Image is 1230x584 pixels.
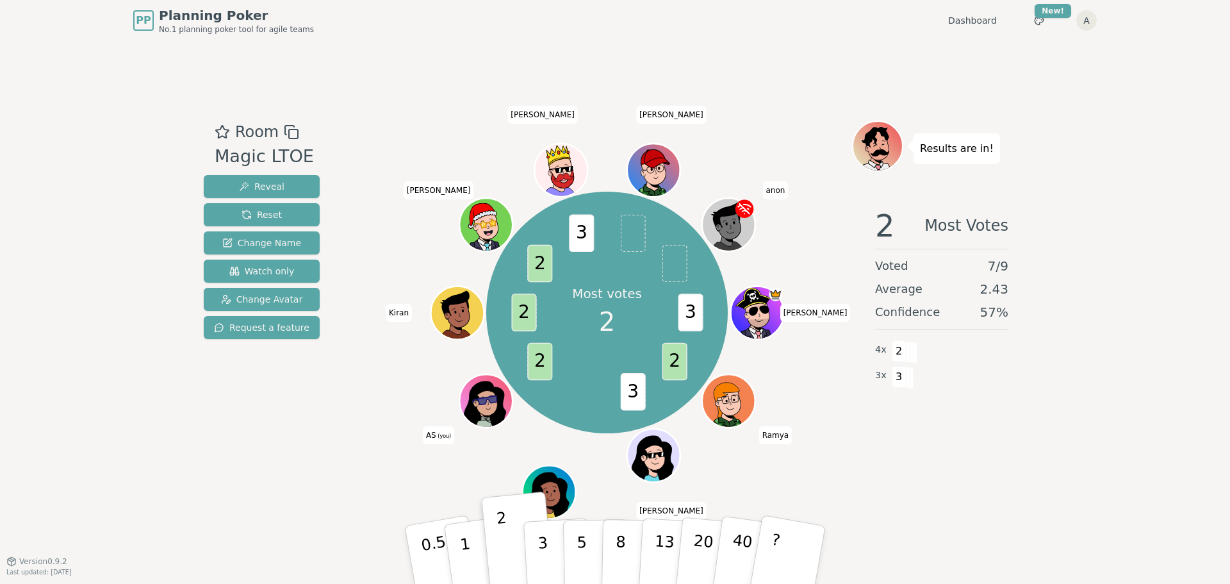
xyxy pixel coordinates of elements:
[204,175,320,198] button: Reveal
[239,180,284,193] span: Reveal
[214,321,309,334] span: Request a feature
[159,24,314,35] span: No.1 planning poker tool for agile teams
[204,203,320,226] button: Reset
[229,265,295,278] span: Watch only
[599,303,615,341] span: 2
[507,105,578,123] span: Click to change your name
[1076,10,1097,31] button: A
[569,215,594,253] span: 3
[572,285,642,303] p: Most votes
[1035,4,1071,18] div: New!
[662,343,687,381] span: 2
[242,208,282,221] span: Reset
[204,316,320,339] button: Request a feature
[527,245,552,283] span: 2
[221,293,303,306] span: Change Avatar
[496,509,512,579] p: 2
[948,14,997,27] a: Dashboard
[511,294,536,331] span: 2
[136,13,151,28] span: PP
[215,144,314,170] div: Magic LTOE
[620,373,645,411] span: 3
[636,502,707,520] span: Click to change your name
[423,426,454,444] span: Click to change your name
[780,304,851,322] span: Click to change your name
[980,280,1008,298] span: 2.43
[769,288,782,301] span: Kyle is the host
[1028,9,1051,32] button: New!
[762,181,788,199] span: Click to change your name
[204,288,320,311] button: Change Avatar
[875,369,887,383] span: 3 x
[892,366,906,388] span: 3
[875,303,940,321] span: Confidence
[204,260,320,283] button: Watch only
[980,303,1008,321] span: 57 %
[6,569,72,576] span: Last updated: [DATE]
[6,556,67,567] button: Version0.9.2
[404,181,474,199] span: Click to change your name
[759,426,792,444] span: Click to change your name
[875,210,895,241] span: 2
[235,121,279,144] span: Room
[920,140,994,158] p: Results are in!
[436,433,452,439] span: (you)
[892,340,906,362] span: 2
[924,210,1008,241] span: Most Votes
[19,556,67,567] span: Version 0.9.2
[386,304,412,322] span: Click to change your name
[875,257,908,275] span: Voted
[875,343,887,357] span: 4 x
[133,6,314,35] a: PPPlanning PokerNo.1 planning poker tool for agile teams
[527,343,552,381] span: 2
[636,105,707,123] span: Click to change your name
[678,294,703,331] span: 3
[461,376,511,426] button: Click to change your avatar
[215,121,230,144] button: Add as favourite
[875,280,922,298] span: Average
[159,6,314,24] span: Planning Poker
[988,257,1008,275] span: 7 / 9
[222,237,301,249] span: Change Name
[204,231,320,254] button: Change Name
